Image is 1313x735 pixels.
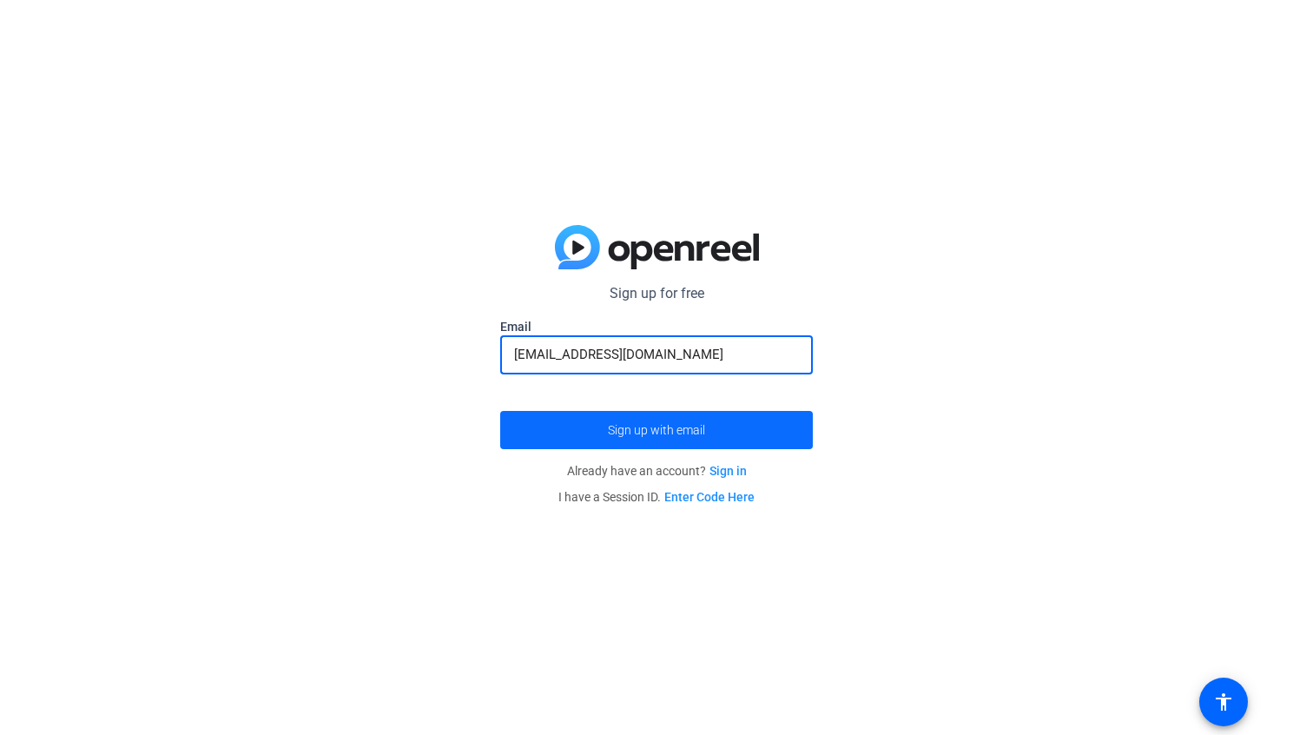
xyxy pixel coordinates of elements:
button: Sign up with email [500,411,813,449]
img: blue-gradient.svg [555,225,759,270]
input: Enter Email Address [514,344,799,365]
mat-icon: accessibility [1213,692,1234,712]
span: I have a Session ID. [558,490,755,504]
span: Already have an account? [567,464,747,478]
p: Sign up for free [500,283,813,304]
a: Enter Code Here [664,490,755,504]
a: Sign in [709,464,747,478]
label: Email [500,318,813,335]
